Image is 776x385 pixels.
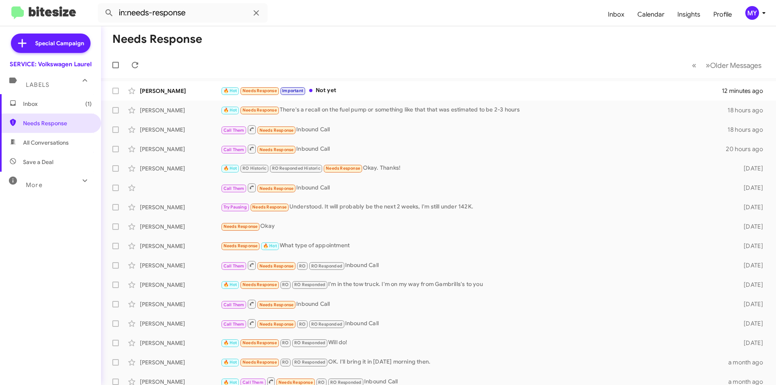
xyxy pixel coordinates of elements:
span: Special Campaign [35,39,84,47]
span: Needs Response [259,263,294,269]
span: RO [282,360,289,365]
span: Needs Response [242,340,277,345]
div: [PERSON_NAME] [140,242,221,250]
span: » [706,60,710,70]
span: RO [318,380,325,385]
span: 🔥 Hot [224,282,237,287]
div: Not yet [221,86,722,95]
div: OK. I'll bring it in [DATE] morning then. [221,358,728,367]
span: RO Historic [242,166,266,171]
div: I'm in the tow truck. I'm on my way from Gambrills's to you [221,280,731,289]
nav: Page navigation example [687,57,766,74]
span: 🔥 Hot [224,166,237,171]
div: [DATE] [731,203,770,211]
span: More [26,181,42,189]
div: There's a recall on the fuel pump or something like that that was estimated to be 2-3 hours [221,105,727,115]
span: Needs Response [252,204,287,210]
div: [DATE] [731,223,770,231]
div: [PERSON_NAME] [140,145,221,153]
div: [DATE] [731,242,770,250]
span: RO [299,322,306,327]
div: [PERSON_NAME] [140,300,221,308]
div: Inbound Call [221,318,731,328]
span: RO Responded [294,340,325,345]
span: RO Responded [294,360,325,365]
div: 18 hours ago [727,106,770,114]
div: Understood. It will probably be the next 2 weeks, I'm still under 142K. [221,202,731,212]
span: Needs Response [259,302,294,307]
div: [DATE] [731,320,770,328]
div: [DATE] [731,164,770,173]
div: [DATE] [731,281,770,289]
div: [PERSON_NAME] [140,320,221,328]
span: RO Responded [311,322,342,327]
div: Okay [221,222,731,231]
div: [PERSON_NAME] [140,281,221,289]
div: Okay. Thanks! [221,164,731,173]
span: Call Them [224,263,245,269]
span: Needs Response [259,147,294,152]
div: Inbound Call [221,260,731,270]
span: Inbox [23,100,92,108]
span: 🔥 Hot [224,360,237,365]
div: Inbound Call [221,124,727,135]
span: RO [282,282,289,287]
div: [PERSON_NAME] [140,223,221,231]
span: Needs Response [242,107,277,113]
div: a month ago [728,358,770,366]
button: MY [738,6,767,20]
div: 18 hours ago [727,126,770,134]
span: Call Them [224,186,245,191]
span: RO Responded [294,282,325,287]
span: 🔥 Hot [263,243,277,248]
span: Needs Response [259,322,294,327]
div: MY [745,6,759,20]
div: What type of appointment [221,241,731,250]
div: Inbound Call [221,144,726,154]
span: RO [299,263,306,269]
div: [PERSON_NAME] [140,261,221,269]
div: [DATE] [731,339,770,347]
span: Try Pausing [224,204,247,210]
a: Insights [671,3,707,26]
a: Calendar [631,3,671,26]
span: Profile [707,3,738,26]
span: Needs Response [326,166,360,171]
button: Next [701,57,766,74]
span: Call Them [224,322,245,327]
span: Needs Response [242,360,277,365]
div: Inbound Call [221,299,731,309]
span: RO Responded [311,263,342,269]
span: 🔥 Hot [224,340,237,345]
span: Labels [26,81,49,88]
div: [DATE] [731,184,770,192]
div: [PERSON_NAME] [140,203,221,211]
a: Inbox [601,3,631,26]
span: Save a Deal [23,158,53,166]
span: « [692,60,696,70]
div: Will do! [221,338,731,347]
span: Important [282,88,303,93]
span: Needs Response [259,128,294,133]
span: RO [282,340,289,345]
span: Needs Response [224,243,258,248]
div: 12 minutes ago [722,87,770,95]
span: 🔥 Hot [224,380,237,385]
span: Older Messages [710,61,761,70]
input: Search [98,3,268,23]
div: [PERSON_NAME] [140,358,221,366]
h1: Needs Response [112,33,202,46]
span: Needs Response [224,224,258,229]
span: Needs Response [242,88,277,93]
div: [PERSON_NAME] [140,339,221,347]
span: Needs Response [278,380,313,385]
span: RO Responded Historic [272,166,321,171]
div: [PERSON_NAME] [140,164,221,173]
div: [PERSON_NAME] [140,87,221,95]
span: Needs Response [242,282,277,287]
div: [DATE] [731,300,770,308]
span: Needs Response [23,119,92,127]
